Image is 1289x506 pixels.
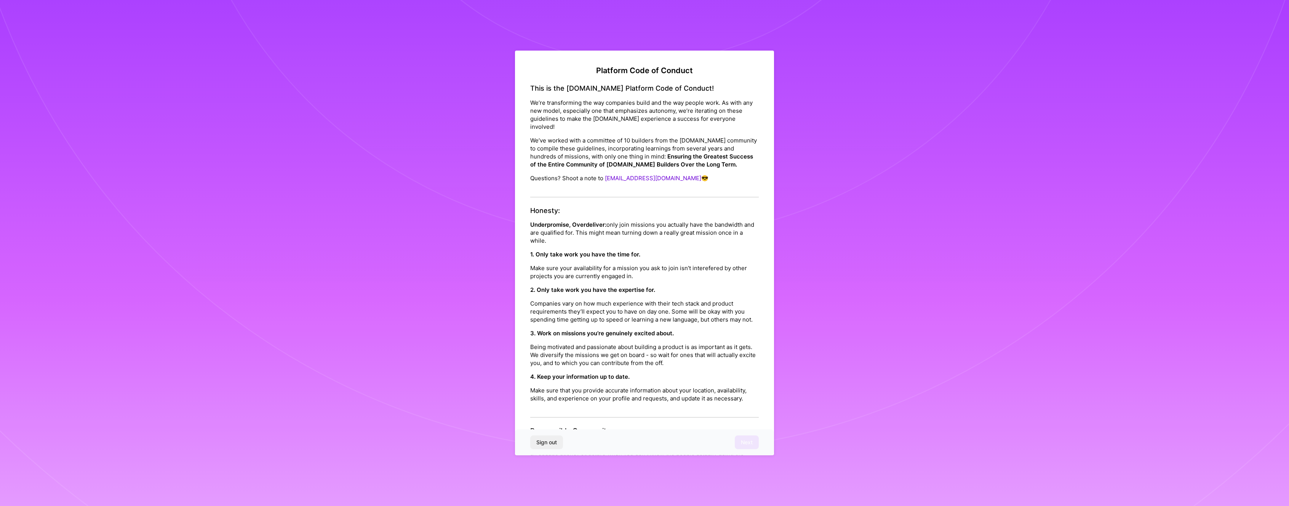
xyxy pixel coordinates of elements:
p: Make sure your availability for a mission you ask to join isn’t interefered by other projects you... [530,264,759,280]
p: only join missions you actually have the bandwidth and are qualified for. This might mean turning... [530,221,759,245]
h4: Responsible Community [530,427,759,435]
p: Questions? Shoot a note to 😎 [530,174,759,182]
a: [EMAIL_ADDRESS][DOMAIN_NAME] [605,174,701,181]
p: Companies vary on how much experience with their tech stack and product requirements they’ll expe... [530,299,759,323]
strong: 3. Work on missions you’re genuinely excited about. [530,330,674,337]
h4: This is the [DOMAIN_NAME] Platform Code of Conduct! [530,84,759,93]
strong: 1. Only take work you have the time for. [530,251,640,258]
h4: Honesty: [530,206,759,215]
button: Sign out [530,436,563,449]
p: Being motivated and passionate about building a product is as important as it gets. We diversify ... [530,343,759,367]
p: We’re transforming the way companies build and the way people work. As with any new model, especi... [530,98,759,130]
p: We’ve worked with a committee of 10 builders from the [DOMAIN_NAME] community to compile these gu... [530,136,759,168]
strong: Ensuring the Greatest Success of the Entire Community of [DOMAIN_NAME] Builders Over the Long Term. [530,152,753,168]
strong: Underpromise, Overdeliver: [530,221,606,228]
h2: Platform Code of Conduct [530,66,759,75]
span: Sign out [536,439,557,446]
strong: 2. Only take work you have the expertise for. [530,286,655,293]
strong: 4. Keep your information up to date. [530,373,630,380]
p: Make sure that you provide accurate information about your location, availability, skills, and ex... [530,386,759,402]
